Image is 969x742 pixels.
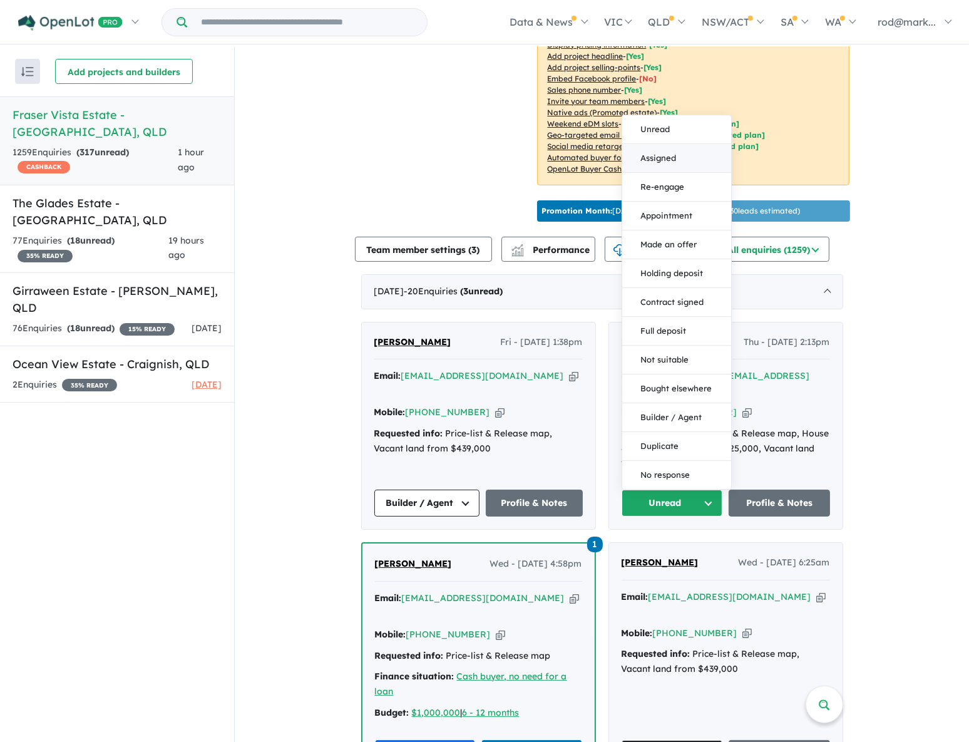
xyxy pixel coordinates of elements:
[406,629,491,640] a: [PHONE_NUMBER]
[501,335,583,350] span: Fri - [DATE] 1:38pm
[192,379,222,390] span: [DATE]
[361,274,843,309] div: [DATE]
[463,707,520,718] a: 6 - 12 months
[70,322,80,334] span: 18
[622,259,731,288] button: Holding deposit
[511,244,523,251] img: line-chart.svg
[13,378,117,393] div: 2 Enquir ies
[404,286,503,297] span: - 20 Enquir ies
[742,627,752,640] button: Copy
[548,130,645,140] u: Geo-targeted email & SMS
[622,115,732,490] div: Unread
[622,591,649,602] strong: Email:
[542,205,801,217] p: [DATE] - [DATE] - ( 30 leads estimated)
[742,406,752,419] button: Copy
[401,370,564,381] a: [EMAIL_ADDRESS][DOMAIN_NAME]
[13,356,222,373] h5: Ocean View Estate - Craignish , QLD
[548,85,622,95] u: Sales phone number
[21,67,34,76] img: sort.svg
[622,648,690,659] strong: Requested info:
[627,51,645,61] span: [ Yes ]
[622,555,699,570] a: [PERSON_NAME]
[739,555,830,570] span: Wed - [DATE] 6:25am
[622,374,731,403] button: Bought elsewhere
[13,234,168,264] div: 77 Enquir ies
[120,323,175,336] span: 15 % READY
[18,15,123,31] img: Openlot PRO Logo White
[650,40,668,49] span: [ Yes ]
[375,706,582,721] div: |
[653,627,737,639] a: [PHONE_NUMBER]
[501,237,595,262] button: Performance
[18,250,73,262] span: 35 % READY
[375,650,444,661] strong: Requested info:
[62,379,117,391] span: 35 % READY
[622,288,731,317] button: Contract signed
[622,115,731,144] button: Unread
[13,106,222,140] h5: Fraser Vista Estate - [GEOGRAPHIC_DATA] , QLD
[622,144,731,173] button: Assigned
[587,535,603,552] a: 1
[374,335,451,350] a: [PERSON_NAME]
[622,230,731,259] button: Made an offer
[716,237,829,262] button: All enquiries (1259)
[375,558,452,569] span: [PERSON_NAME]
[464,286,469,297] span: 3
[375,557,452,572] a: [PERSON_NAME]
[375,592,402,604] strong: Email:
[644,63,662,72] span: [ Yes ]
[605,237,706,262] button: CSV download
[548,153,649,162] u: Automated buyer follow-up
[570,592,579,605] button: Copy
[622,461,731,489] button: No response
[660,108,679,117] span: [Yes]
[178,147,205,173] span: 1 hour ago
[13,282,222,316] h5: Girraween Estate - [PERSON_NAME] , QLD
[511,248,524,256] img: bar-chart.svg
[70,235,80,246] span: 18
[548,74,637,83] u: Embed Facebook profile
[486,490,583,517] a: Profile & Notes
[587,537,603,552] span: 1
[375,671,567,697] a: Cash buyer, no need for a loan
[622,202,731,230] button: Appointment
[374,406,406,418] strong: Mobile:
[649,96,667,106] span: [ Yes ]
[375,707,409,718] strong: Budget:
[548,51,623,61] u: Add project headline
[374,490,479,517] button: Builder / Agent
[472,244,477,255] span: 3
[622,557,699,568] span: [PERSON_NAME]
[374,426,583,456] div: Price-list & Release map, Vacant land from $439,000
[495,406,505,419] button: Copy
[513,244,590,255] span: Performance
[374,370,401,381] strong: Email:
[649,591,811,602] a: [EMAIL_ADDRESS][DOMAIN_NAME]
[548,142,638,151] u: Social media retargeting
[613,244,626,257] img: download icon
[542,206,613,215] b: Promotion Month:
[548,119,619,128] u: Weekend eDM slots
[375,671,454,682] strong: Finance situation:
[622,317,731,346] button: Full deposit
[375,629,406,640] strong: Mobile:
[355,237,492,262] button: Team member settings (3)
[374,336,451,348] span: [PERSON_NAME]
[729,490,830,517] a: Profile & Notes
[190,9,424,36] input: Try estate name, suburb, builder or developer
[653,406,737,418] a: [PHONE_NUMBER]
[76,147,129,158] strong: ( unread)
[548,40,647,49] u: Display pricing information
[67,235,115,246] strong: ( unread)
[622,346,731,374] button: Not suitable
[622,403,731,432] button: Builder / Agent
[622,490,723,517] button: Unread
[490,557,582,572] span: Wed - [DATE] 4:58pm
[548,108,657,117] u: Native ads (Promoted estate)
[622,627,653,639] strong: Mobile:
[548,63,641,72] u: Add project selling-points
[168,235,204,261] span: 19 hours ago
[548,164,640,173] u: OpenLot Buyer Cashback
